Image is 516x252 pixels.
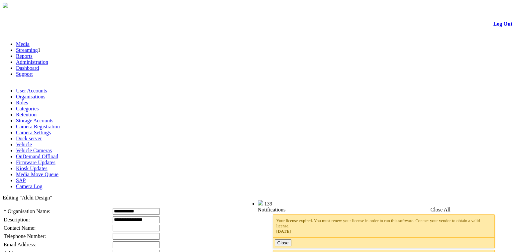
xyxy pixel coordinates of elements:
[276,218,491,234] div: Your license expired. You must renew your license in order to run this software. Contact your ven...
[4,225,36,231] span: Contact Name:
[16,94,46,99] a: Organisations
[4,242,36,247] span: Email Address:
[16,130,51,135] a: Camera Settings
[493,21,512,27] a: Log Out
[258,207,499,213] div: Notifications
[16,118,53,123] a: Storage Accounts
[16,160,55,165] a: Firmware Updates
[4,217,30,222] span: Description:
[16,59,48,65] a: Administration
[3,195,52,200] span: Editing "Alchi Design"
[16,88,47,93] a: User Accounts
[431,207,451,212] a: Close All
[16,178,26,183] a: SAP
[264,201,272,206] span: 139
[16,148,52,153] a: Vehicle Cameras
[16,41,30,47] a: Media
[4,233,46,239] span: Telephone Number:
[276,229,291,234] span: [DATE]
[38,47,41,53] span: 1
[190,200,245,205] span: Welcome, Aqil (Administrator)
[16,112,37,117] a: Retention
[16,172,58,177] a: Media Move Queue
[16,71,33,77] a: Support
[16,106,39,111] a: Categories
[16,136,42,141] a: Dock server
[16,154,58,159] a: OnDemand Offload
[16,47,38,53] a: Streaming
[16,166,48,171] a: Kiosk Updates
[16,100,28,105] a: Roles
[16,184,43,189] a: Camera Log
[16,53,33,59] a: Reports
[4,208,51,214] span: * Organisation Name:
[258,200,263,205] img: bell25.png
[3,3,8,8] img: arrow-3.png
[16,124,60,129] a: Camera Registration
[16,142,32,147] a: Vehicle
[16,65,39,71] a: Dashboard
[275,239,291,246] button: Close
